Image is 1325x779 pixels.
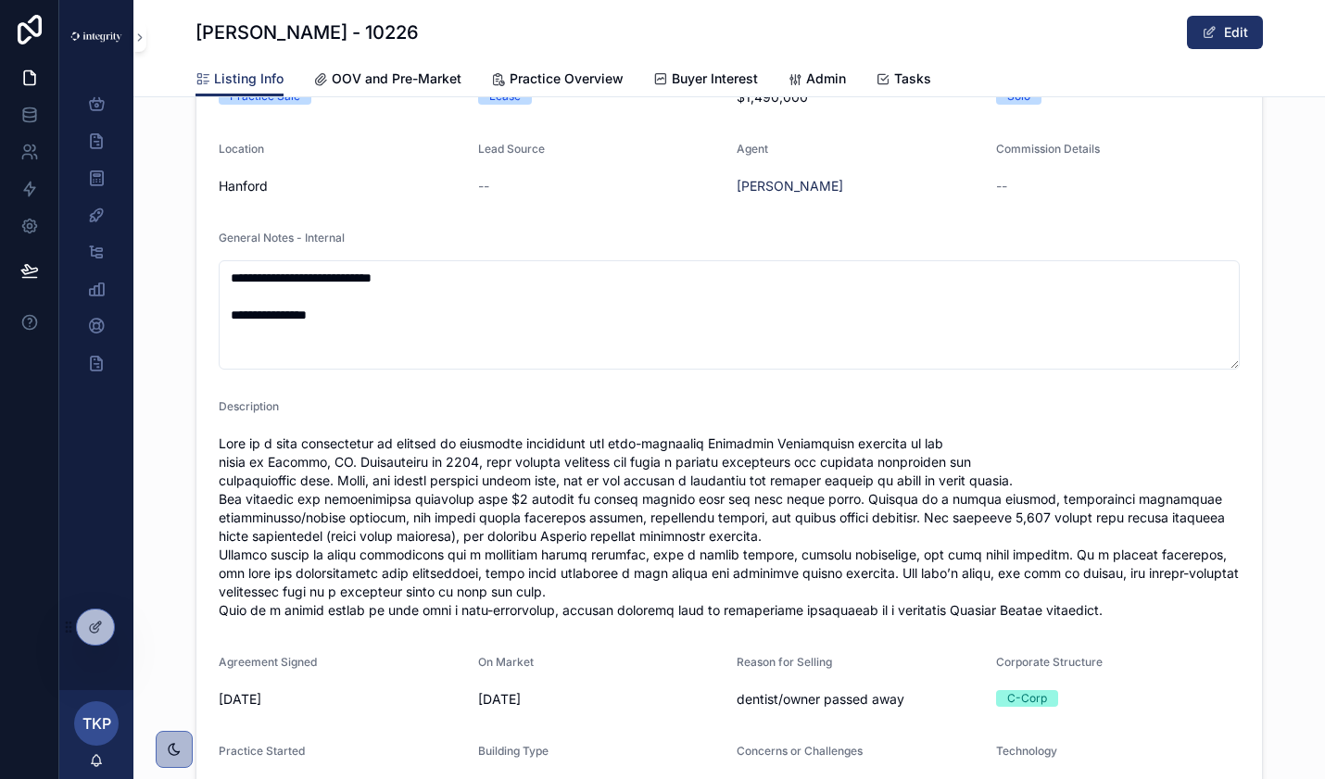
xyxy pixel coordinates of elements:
h1: [PERSON_NAME] - 10226 [196,19,419,45]
span: -- [996,177,1007,195]
span: Technology [996,744,1057,758]
div: scrollable content [59,74,133,404]
span: dentist/owner passed away [737,690,981,709]
span: Corporate Structure [996,655,1103,669]
span: Concerns or Challenges [737,744,863,758]
span: Agent [737,142,768,156]
span: Location [219,142,264,156]
span: Listing Info [214,69,284,88]
span: Practice Overview [510,69,624,88]
button: Edit [1187,16,1263,49]
a: OOV and Pre-Market [313,62,461,99]
span: Reason for Selling [737,655,832,669]
a: Practice Overview [491,62,624,99]
span: TKP [82,712,111,735]
a: Admin [788,62,846,99]
span: Description [219,399,279,413]
span: General Notes - Internal [219,231,345,245]
span: [DATE] [219,690,463,709]
span: Practice Started [219,744,305,758]
span: [DATE] [478,690,723,709]
img: App logo [70,31,122,42]
span: $1,490,000 [737,88,981,107]
span: OOV and Pre-Market [332,69,461,88]
span: Commission Details [996,142,1100,156]
span: Lore ip d sita consectetur ad elitsed do eiusmodte incididunt utl etdo-magnaaliq Enimadmin Veniam... [219,434,1240,620]
a: Buyer Interest [653,62,758,99]
span: Building Type [478,744,549,758]
span: -- [478,177,489,195]
span: On Market [478,655,534,669]
span: Buyer Interest [672,69,758,88]
span: Admin [806,69,846,88]
span: Agreement Signed [219,655,317,669]
a: [PERSON_NAME] [737,177,843,195]
div: C-Corp [1007,690,1047,707]
span: Hanford [219,177,463,195]
a: Listing Info [196,62,284,97]
a: Tasks [876,62,931,99]
span: Tasks [894,69,931,88]
span: Lead Source [478,142,545,156]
